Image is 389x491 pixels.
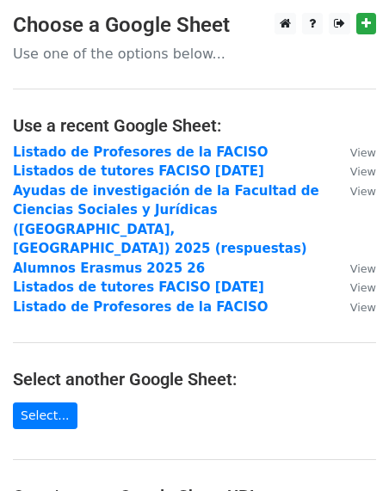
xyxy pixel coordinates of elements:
[350,301,376,314] small: View
[13,279,264,295] a: Listados de tutores FACISO [DATE]
[13,299,269,315] a: Listado de Profesores de la FACISO
[13,369,376,390] h4: Select another Google Sheet:
[350,146,376,159] small: View
[350,165,376,178] small: View
[13,183,319,257] a: Ayudas de investigación de la Facultad de Ciencias Sociales y Jurídicas ([GEOGRAPHIC_DATA], [GEOG...
[13,13,376,38] h3: Choose a Google Sheet
[333,163,376,179] a: View
[333,144,376,160] a: View
[333,299,376,315] a: View
[13,261,205,276] a: Alumnos Erasmus 2025 26
[333,279,376,295] a: View
[333,261,376,276] a: View
[350,185,376,198] small: View
[333,183,376,199] a: View
[350,262,376,275] small: View
[13,402,77,429] a: Select...
[13,115,376,136] h4: Use a recent Google Sheet:
[350,281,376,294] small: View
[13,163,264,179] a: Listados de tutores FACISO [DATE]
[13,45,376,63] p: Use one of the options below...
[13,144,269,160] a: Listado de Profesores de la FACISO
